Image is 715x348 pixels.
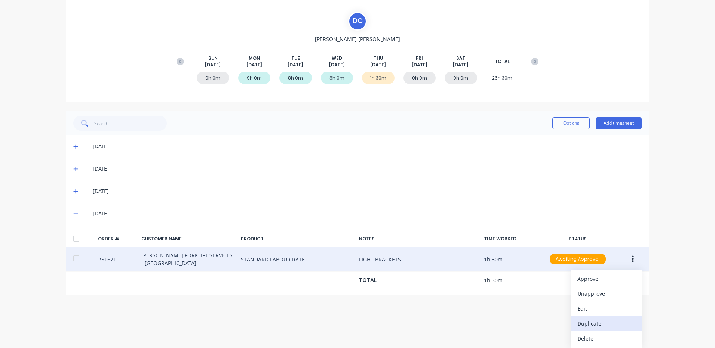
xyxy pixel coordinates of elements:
[453,62,469,68] span: [DATE]
[486,72,519,84] div: 26h 30m
[321,72,353,84] div: 8h 0m
[141,236,235,242] div: CUSTOMER NAME
[552,117,590,129] button: Options
[577,318,635,329] div: Duplicate
[374,55,383,62] span: THU
[546,236,610,242] div: STATUS
[571,301,642,316] button: Edit
[197,72,229,84] div: 0h 0m
[98,236,135,242] div: ORDER #
[484,236,540,242] div: TIME WORKED
[288,62,303,68] span: [DATE]
[249,55,260,62] span: MON
[329,62,345,68] span: [DATE]
[238,72,271,84] div: 9h 0m
[577,333,635,344] div: Delete
[93,165,642,173] div: [DATE]
[596,117,642,129] button: Add timesheet
[94,116,167,131] input: Search...
[412,62,427,68] span: [DATE]
[577,288,635,299] div: Unapprove
[416,55,423,62] span: FRI
[456,55,465,62] span: SAT
[370,62,386,68] span: [DATE]
[571,271,642,286] button: Approve
[93,187,642,195] div: [DATE]
[445,72,477,84] div: 0h 0m
[205,62,221,68] span: [DATE]
[246,62,262,68] span: [DATE]
[279,72,312,84] div: 8h 0m
[495,58,510,65] span: TOTAL
[208,55,218,62] span: SUN
[571,331,642,346] button: Delete
[348,12,367,31] div: D C
[549,254,606,265] button: Awaiting Approval
[359,236,478,242] div: NOTES
[291,55,300,62] span: TUE
[577,303,635,314] div: Edit
[571,316,642,331] button: Duplicate
[362,72,395,84] div: 1h 30m
[93,142,642,150] div: [DATE]
[93,209,642,218] div: [DATE]
[241,236,353,242] div: PRODUCT
[332,55,342,62] span: WED
[577,273,635,284] div: Approve
[315,35,400,43] span: [PERSON_NAME] [PERSON_NAME]
[403,72,436,84] div: 0h 0m
[571,286,642,301] button: Unapprove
